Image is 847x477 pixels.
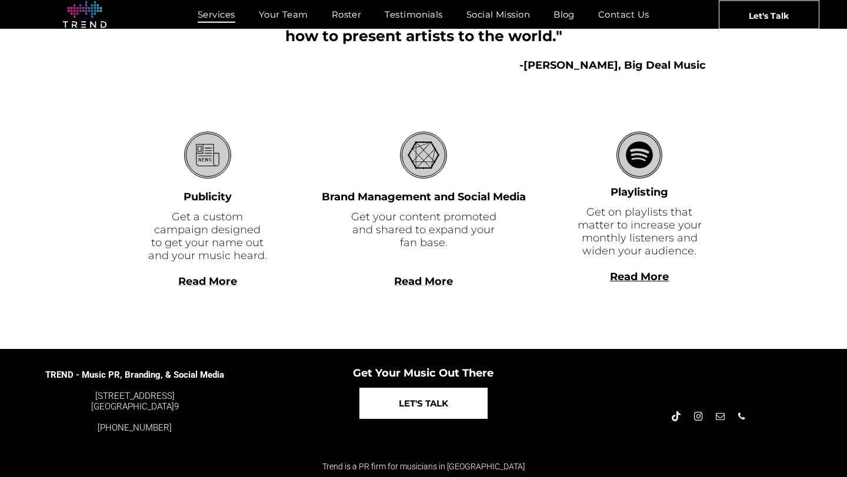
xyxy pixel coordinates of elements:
font: Brand Management and Social Media [322,190,526,203]
a: Roster [320,6,374,23]
font: Get on playlists that matter to increase your monthly listeners and widen your audience. [578,206,702,257]
a: LET'S TALK [359,388,488,419]
span: Trend is a PR firm for musicians in [GEOGRAPHIC_DATA] [322,462,525,471]
a: Blog [542,6,586,23]
font: Publicity [184,190,232,203]
a: [STREET_ADDRESS][GEOGRAPHIC_DATA] [91,391,175,412]
a: Social Mission [455,6,542,23]
div: 9 [45,391,225,412]
font: Get your content promoted and shared to expand your fan base. [351,210,496,249]
a: Services [186,6,247,23]
font: Get a custom campaign designed to get your name out and your music heard. [148,210,267,262]
iframe: Chat Widget [635,341,847,477]
b: -[PERSON_NAME], Big Deal Music [519,59,706,72]
font: [STREET_ADDRESS] [GEOGRAPHIC_DATA] [91,391,175,412]
a: Read More [610,270,669,283]
img: logo [63,1,106,28]
a: Read More [394,275,453,288]
div: Read More [573,283,706,296]
a: Read More [178,275,237,288]
a: [PHONE_NUMBER] [98,422,172,433]
a: Testimonials [373,6,454,23]
span: Get Your Music Out There [353,367,493,379]
a: Your Team [247,6,320,23]
span: LET'S TALK [399,388,448,418]
font: Playlisting [611,186,668,199]
a: Contact Us [586,6,661,23]
span: Let's Talk [749,1,789,30]
span: TREND - Music PR, Branding, & Social Media [45,369,224,380]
